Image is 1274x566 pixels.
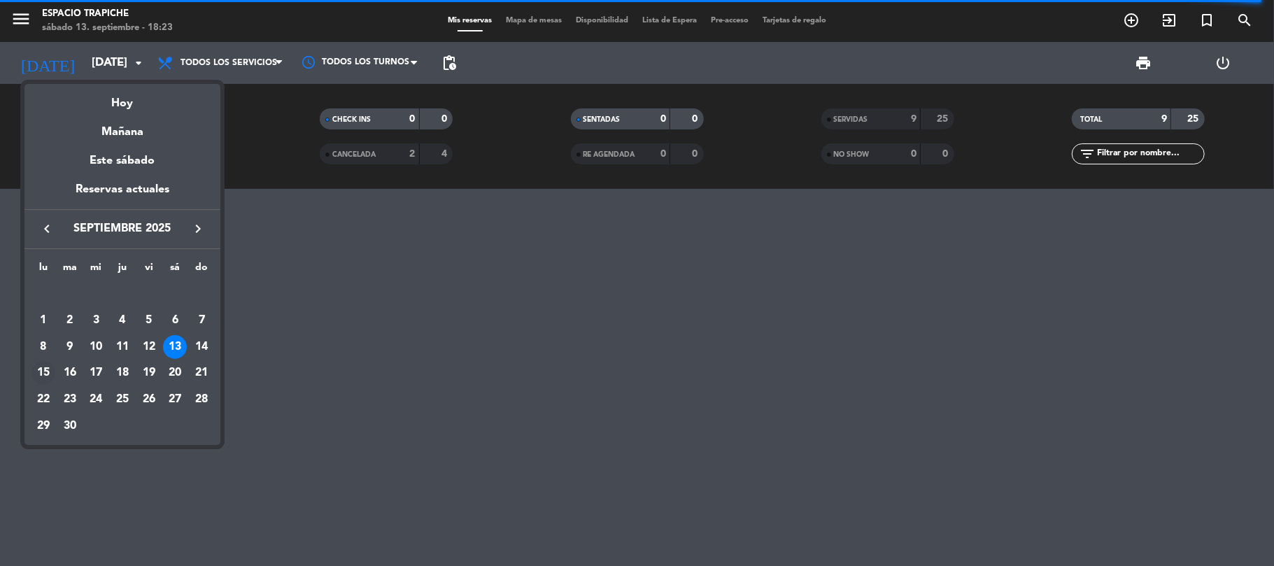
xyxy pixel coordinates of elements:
div: 14 [190,335,213,359]
th: martes [57,260,83,281]
td: 4 de septiembre de 2025 [109,307,136,334]
td: 14 de septiembre de 2025 [188,334,215,360]
th: jueves [109,260,136,281]
div: 29 [31,414,55,438]
td: 6 de septiembre de 2025 [162,307,189,334]
td: 15 de septiembre de 2025 [30,360,57,386]
div: 11 [111,335,134,359]
td: 2 de septiembre de 2025 [57,307,83,334]
th: lunes [30,260,57,281]
div: 18 [111,361,134,385]
td: 18 de septiembre de 2025 [109,360,136,386]
td: SEP. [30,281,215,307]
div: 17 [84,361,108,385]
div: 4 [111,309,134,332]
td: 20 de septiembre de 2025 [162,360,189,386]
div: 5 [137,309,161,332]
td: 9 de septiembre de 2025 [57,334,83,360]
div: 30 [58,414,82,438]
td: 8 de septiembre de 2025 [30,334,57,360]
td: 17 de septiembre de 2025 [83,360,109,386]
div: 2 [58,309,82,332]
div: 13 [163,335,187,359]
div: 1 [31,309,55,332]
td: 19 de septiembre de 2025 [136,360,162,386]
th: miércoles [83,260,109,281]
div: 6 [163,309,187,332]
div: 23 [58,388,82,411]
td: 3 de septiembre de 2025 [83,307,109,334]
div: 3 [84,309,108,332]
th: sábado [162,260,189,281]
td: 21 de septiembre de 2025 [188,360,215,386]
div: 9 [58,335,82,359]
td: 12 de septiembre de 2025 [136,334,162,360]
td: 24 de septiembre de 2025 [83,386,109,413]
div: 12 [137,335,161,359]
div: Hoy [24,84,220,113]
div: 22 [31,388,55,411]
td: 30 de septiembre de 2025 [57,413,83,439]
div: Mañana [24,113,220,141]
td: 25 de septiembre de 2025 [109,386,136,413]
div: 10 [84,335,108,359]
span: septiembre 2025 [59,220,185,238]
div: 27 [163,388,187,411]
td: 23 de septiembre de 2025 [57,386,83,413]
div: 15 [31,361,55,385]
td: 7 de septiembre de 2025 [188,307,215,334]
td: 29 de septiembre de 2025 [30,413,57,439]
div: 21 [190,361,213,385]
div: 7 [190,309,213,332]
th: viernes [136,260,162,281]
div: 24 [84,388,108,411]
td: 13 de septiembre de 2025 [162,334,189,360]
td: 27 de septiembre de 2025 [162,386,189,413]
div: 16 [58,361,82,385]
td: 22 de septiembre de 2025 [30,386,57,413]
td: 11 de septiembre de 2025 [109,334,136,360]
td: 10 de septiembre de 2025 [83,334,109,360]
div: 19 [137,361,161,385]
th: domingo [188,260,215,281]
div: 20 [163,361,187,385]
div: 8 [31,335,55,359]
div: 26 [137,388,161,411]
div: 28 [190,388,213,411]
td: 28 de septiembre de 2025 [188,386,215,413]
div: 25 [111,388,134,411]
td: 26 de septiembre de 2025 [136,386,162,413]
td: 5 de septiembre de 2025 [136,307,162,334]
i: keyboard_arrow_right [190,220,206,237]
div: Reservas actuales [24,181,220,209]
i: keyboard_arrow_left [38,220,55,237]
div: Este sábado [24,141,220,181]
td: 1 de septiembre de 2025 [30,307,57,334]
td: 16 de septiembre de 2025 [57,360,83,386]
